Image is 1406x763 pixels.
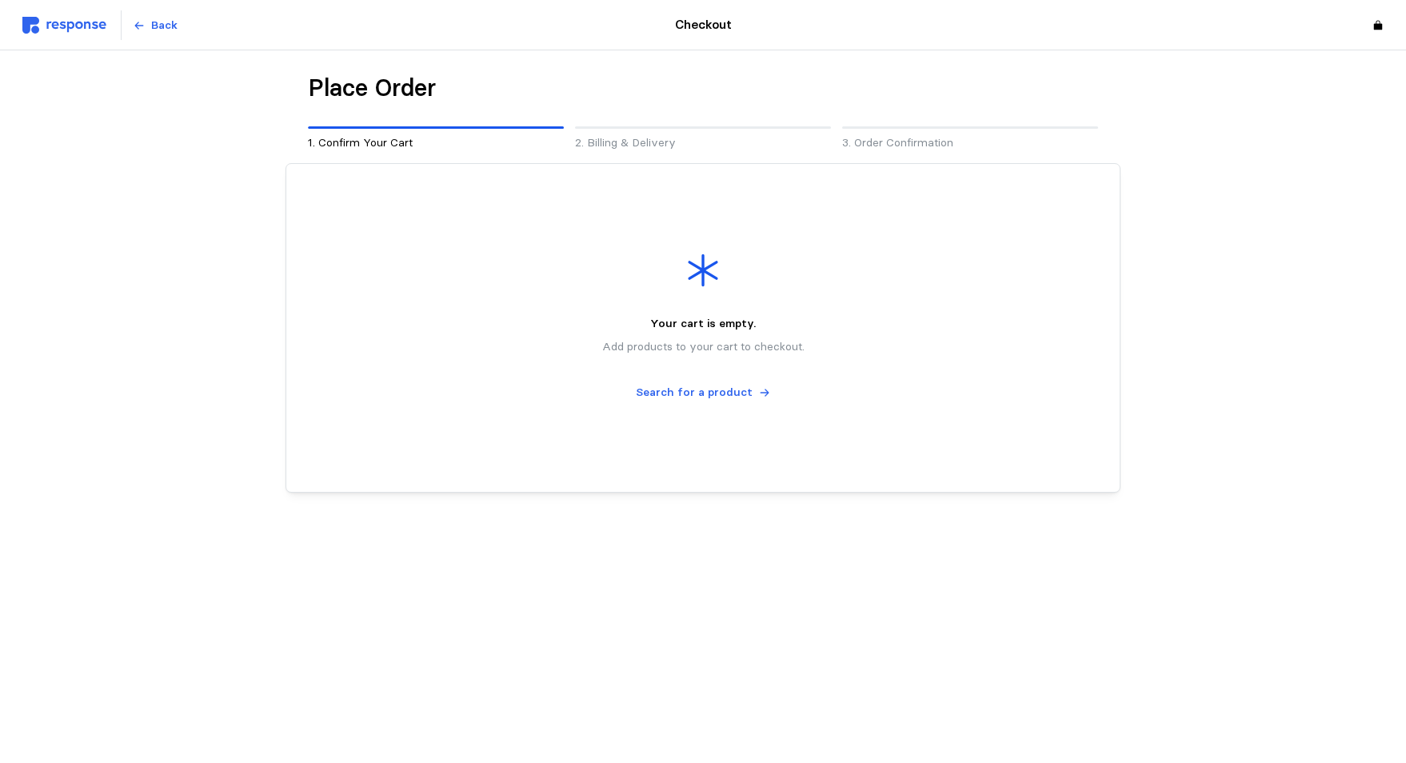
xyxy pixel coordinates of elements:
[22,17,106,34] img: svg%3e
[636,384,753,401] p: Search for a product
[124,10,186,41] button: Back
[308,73,436,104] h1: Place Order
[575,134,831,152] p: 2. Billing & Delivery
[308,134,564,152] p: 1. Confirm Your Cart
[650,315,756,333] p: Your cart is empty.
[151,17,178,34] p: Back
[602,338,805,356] p: Add products to your cart to checkout.
[627,378,780,408] button: Search for a product
[675,16,732,34] h4: Checkout
[842,134,1098,152] p: 3. Order Confirmation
